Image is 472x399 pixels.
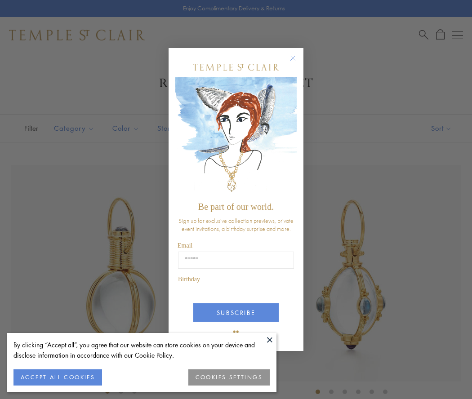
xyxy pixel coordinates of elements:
button: COOKIES SETTINGS [188,369,270,386]
img: Temple St. Clair [193,64,279,71]
button: Close dialog [292,57,303,68]
img: c4a9eb12-d91a-4d4a-8ee0-386386f4f338.jpeg [175,77,297,197]
img: TSC [227,324,245,342]
button: SUBSCRIBE [193,303,279,322]
span: Email [178,242,192,249]
span: Be part of our world. [198,202,274,212]
span: Sign up for exclusive collection previews, private event invitations, a birthday surprise and more. [178,217,294,233]
span: Birthday [178,276,200,283]
div: By clicking “Accept all”, you agree that our website can store cookies on your device and disclos... [13,340,270,360]
button: ACCEPT ALL COOKIES [13,369,102,386]
input: Email [178,252,294,269]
